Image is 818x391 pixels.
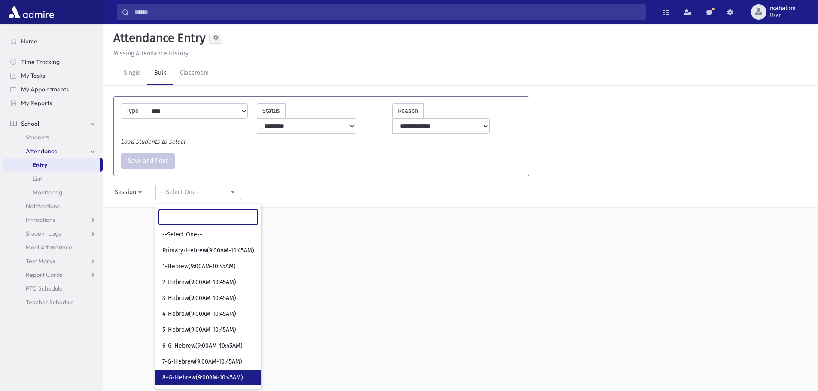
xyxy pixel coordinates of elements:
[3,69,103,82] a: My Tasks
[162,294,236,303] span: 3-Hebrew(9:00AM-10:45AM)
[26,230,61,237] span: Student Logs
[26,216,55,224] span: Infractions
[116,137,526,146] div: Load students to select
[162,342,243,350] span: 6-G-Hebrew(9:00AM-10:45AM)
[21,85,69,93] span: My Appointments
[3,158,100,172] a: Entry
[26,271,62,279] span: Report Cards
[3,240,103,254] a: Meal Attendance
[26,133,49,141] span: Students
[113,50,189,57] u: Missing Attendance History
[3,268,103,282] a: Report Cards
[3,199,103,213] a: Notifications
[770,12,796,19] span: User
[33,175,42,182] span: List
[26,285,63,292] span: PTC Schedule
[21,72,45,79] span: My Tasks
[121,103,144,119] label: Type
[162,373,243,382] span: 8-G-Hebrew(9:00AM-10:45AM)
[147,61,173,85] a: Bulk
[3,185,103,199] a: Monitoring
[162,278,236,287] span: 2-Hebrew(9:00AM-10:45AM)
[173,61,216,85] a: Classroom
[21,37,37,45] span: Home
[3,282,103,295] a: PTC Schedule
[26,147,58,155] span: Attendance
[26,243,72,251] span: Meal Attendance
[162,230,202,239] span: --Select One--
[162,358,242,366] span: 7-G-Hebrew(9:00AM-10:45AM)
[162,262,236,271] span: 1-Hebrew(9:00AM-10:45AM)
[3,144,103,158] a: Attendance
[3,295,103,309] a: Teacher Schedule
[159,209,258,225] input: Search
[121,153,175,169] button: Save and Print
[115,188,136,197] div: Session
[117,61,147,85] a: Single
[3,55,103,69] a: Time Tracking
[3,96,103,110] a: My Reports
[3,254,103,268] a: Test Marks
[109,185,149,200] button: Session
[162,326,236,334] span: 5-Hebrew(9:00AM-10:45AM)
[3,117,103,130] a: School
[129,4,645,20] input: Search
[26,257,55,265] span: Test Marks
[3,82,103,96] a: My Appointments
[3,172,103,185] a: List
[162,310,236,318] span: 4-Hebrew(9:00AM-10:45AM)
[257,103,286,118] label: Status
[33,161,47,169] span: Entry
[21,120,39,127] span: School
[770,5,796,12] span: rsahalom
[110,31,206,45] h5: Attendance Entry
[392,103,424,118] label: Reason
[21,58,60,66] span: Time Tracking
[26,298,74,306] span: Teacher Schedule
[26,202,60,210] span: Notifications
[162,246,254,255] span: Primary-Hebrew(9:00AM-10:45AM)
[155,185,241,200] button: --Select One--
[7,3,56,21] img: AdmirePro
[161,188,229,197] div: --Select One--
[3,213,103,227] a: Infractions
[110,50,189,57] a: Missing Attendance History
[21,99,52,107] span: My Reports
[3,130,103,144] a: Students
[3,34,103,48] a: Home
[33,188,62,196] span: Monitoring
[3,227,103,240] a: Student Logs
